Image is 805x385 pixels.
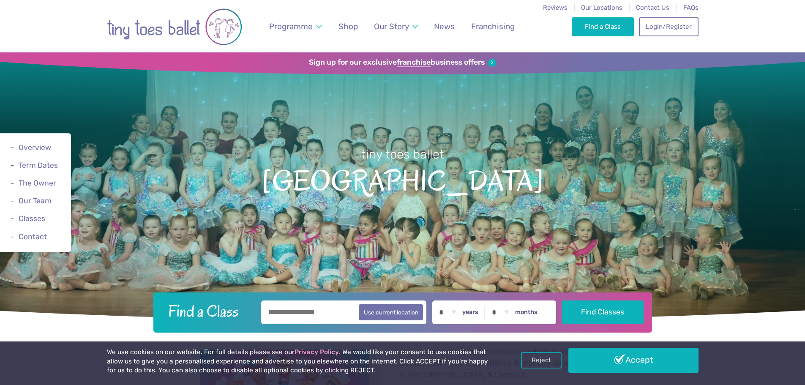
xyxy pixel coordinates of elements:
a: Shop [334,16,362,36]
a: Find a Class [572,17,634,36]
img: tiny toes ballet [107,5,242,48]
label: months [515,309,538,316]
span: Franchising [471,22,515,31]
h2: Find a Class [161,300,255,322]
a: Accept [568,348,699,372]
a: The Owner [19,179,56,187]
a: FAQs [683,4,699,11]
p: We use cookies on our website. For full details please see our . We would like your consent to us... [107,348,491,375]
a: Reviews [543,4,568,11]
span: [GEOGRAPHIC_DATA] [15,163,790,197]
a: News [430,16,459,36]
a: Login/Register [639,17,698,36]
span: Programme [269,22,313,31]
button: Use current location [359,304,423,320]
button: Find Classes [562,300,644,324]
a: Sign up for our exclusivefranchisebusiness offers [309,58,496,67]
span: Shop [338,22,358,31]
span: Our Story [374,22,409,31]
a: Classes [19,215,45,223]
a: Overview [19,143,51,152]
a: Reject [521,352,562,368]
a: Franchising [467,16,518,36]
a: Contact [19,232,47,241]
small: tiny toes ballet [361,147,444,161]
a: Our Story [370,16,422,36]
a: Our Locations [581,4,622,11]
a: Programme [265,16,325,36]
a: Contact Us [636,4,669,11]
a: Privacy Policy [295,348,339,356]
label: years [462,309,478,316]
a: Our Team [19,197,52,205]
strong: franchise [397,58,431,67]
a: Term Dates [19,161,58,169]
span: News [434,22,455,31]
